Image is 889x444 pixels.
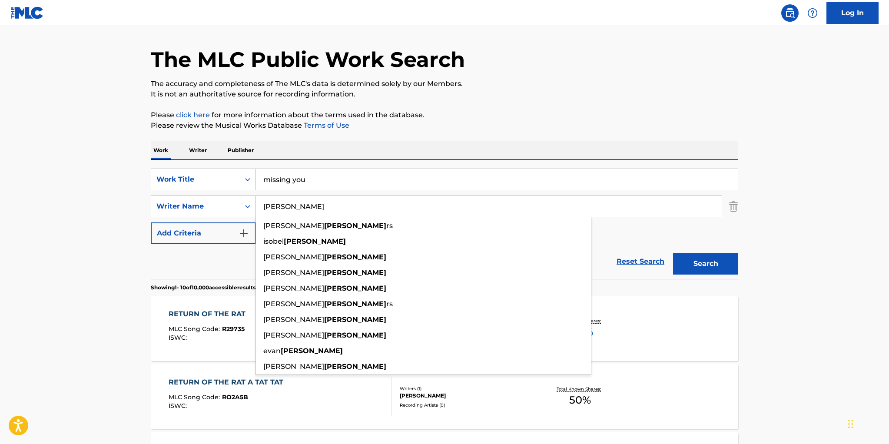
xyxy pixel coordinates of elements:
[673,253,738,275] button: Search
[281,347,343,355] strong: [PERSON_NAME]
[263,284,324,292] span: [PERSON_NAME]
[386,222,393,230] span: rs
[10,7,44,19] img: MLC Logo
[151,46,465,73] h1: The MLC Public Work Search
[151,296,738,361] a: RETURN OF THE RATMLC Song Code:R29735ISWC:Writers (1)[PERSON_NAME]Recording Artists (54)WIPERS, N...
[263,315,324,324] span: [PERSON_NAME]
[169,402,189,410] span: ISWC :
[239,228,249,239] img: 9d2ae6d4665cec9f34b9.svg
[156,201,235,212] div: Writer Name
[324,222,386,230] strong: [PERSON_NAME]
[400,392,531,400] div: [PERSON_NAME]
[612,252,669,271] a: Reset Search
[169,377,288,388] div: RETURN OF THE RAT A TAT TAT
[169,334,189,341] span: ISWC :
[324,268,386,277] strong: [PERSON_NAME]
[151,141,171,159] p: Work
[781,4,799,22] a: Public Search
[324,284,386,292] strong: [PERSON_NAME]
[785,8,795,18] img: search
[151,169,738,279] form: Search Form
[284,237,346,245] strong: [PERSON_NAME]
[186,141,209,159] p: Writer
[151,284,297,292] p: Showing 1 - 10 of 10,000 accessible results (Total 3,891,318 )
[826,2,879,24] a: Log In
[169,325,222,333] span: MLC Song Code :
[263,222,324,230] span: [PERSON_NAME]
[176,111,210,119] a: click here
[400,385,531,392] div: Writers ( 1 )
[151,89,738,99] p: It is not an authoritative source for recording information.
[324,362,386,371] strong: [PERSON_NAME]
[222,393,248,401] span: RO2A5B
[263,237,284,245] span: isobel
[846,402,889,444] iframe: Chat Widget
[569,392,591,408] span: 50 %
[324,331,386,339] strong: [PERSON_NAME]
[557,386,603,392] p: Total Known Shares:
[324,300,386,308] strong: [PERSON_NAME]
[400,402,531,408] div: Recording Artists ( 0 )
[324,253,386,261] strong: [PERSON_NAME]
[263,362,324,371] span: [PERSON_NAME]
[225,141,256,159] p: Publisher
[729,195,738,217] img: Delete Criterion
[151,120,738,131] p: Please review the Musical Works Database
[848,411,853,437] div: Drag
[804,4,821,22] div: Help
[156,174,235,185] div: Work Title
[263,347,281,355] span: evan
[222,325,245,333] span: R29735
[324,315,386,324] strong: [PERSON_NAME]
[263,268,324,277] span: [PERSON_NAME]
[151,79,738,89] p: The accuracy and completeness of The MLC's data is determined solely by our Members.
[263,300,324,308] span: [PERSON_NAME]
[263,331,324,339] span: [PERSON_NAME]
[386,300,393,308] span: rs
[151,222,256,244] button: Add Criteria
[169,309,250,319] div: RETURN OF THE RAT
[807,8,818,18] img: help
[151,110,738,120] p: Please for more information about the terms used in the database.
[263,253,324,261] span: [PERSON_NAME]
[169,393,222,401] span: MLC Song Code :
[151,364,738,429] a: RETURN OF THE RAT A TAT TATMLC Song Code:RO2A5BISWC:Writers (1)[PERSON_NAME]Recording Artists (0)...
[302,121,349,129] a: Terms of Use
